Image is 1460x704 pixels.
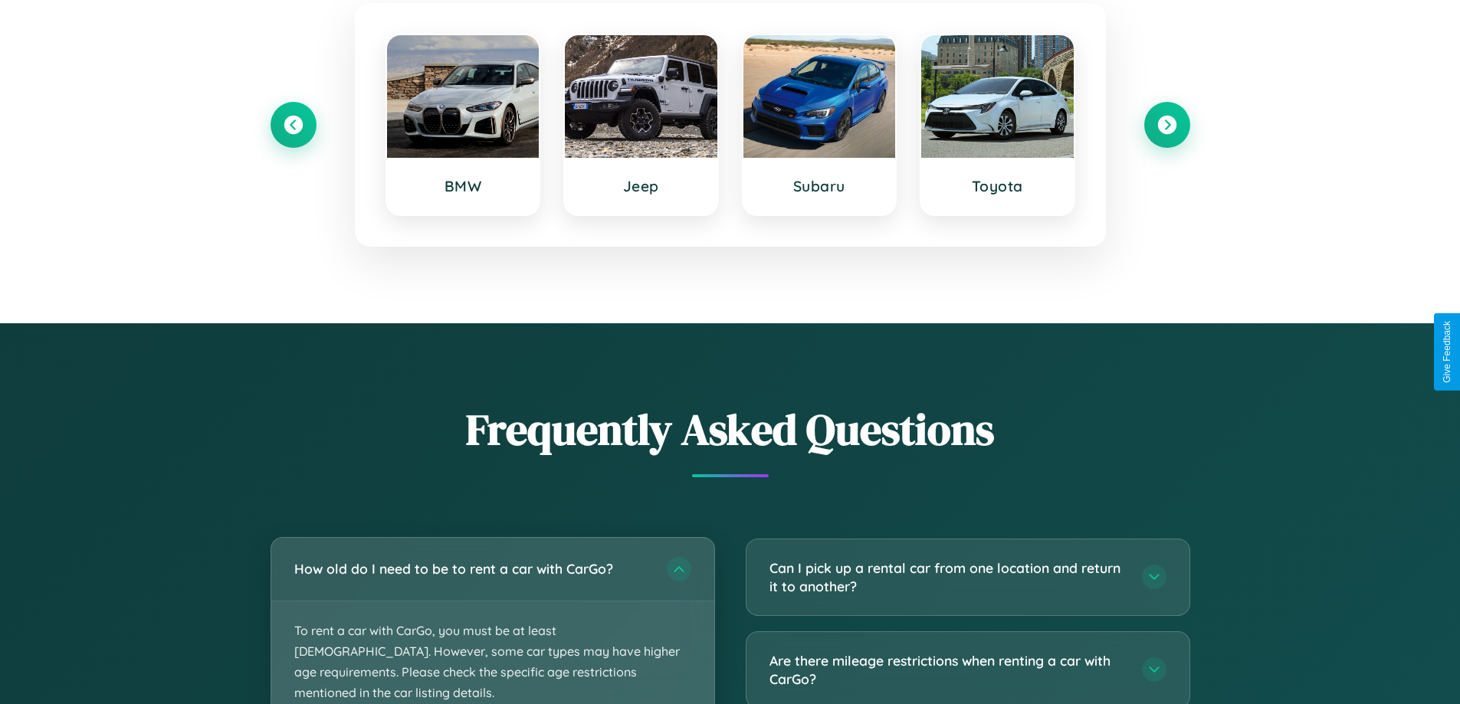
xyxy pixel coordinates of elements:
h3: Are there mileage restrictions when renting a car with CarGo? [769,651,1127,689]
h3: Toyota [937,177,1058,195]
h2: Frequently Asked Questions [271,400,1190,459]
h3: Jeep [580,177,702,195]
h3: How old do I need to be to rent a car with CarGo? [294,559,651,578]
h3: BMW [402,177,524,195]
div: Give Feedback [1442,321,1452,383]
h3: Subaru [759,177,881,195]
h3: Can I pick up a rental car from one location and return it to another? [769,558,1127,596]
